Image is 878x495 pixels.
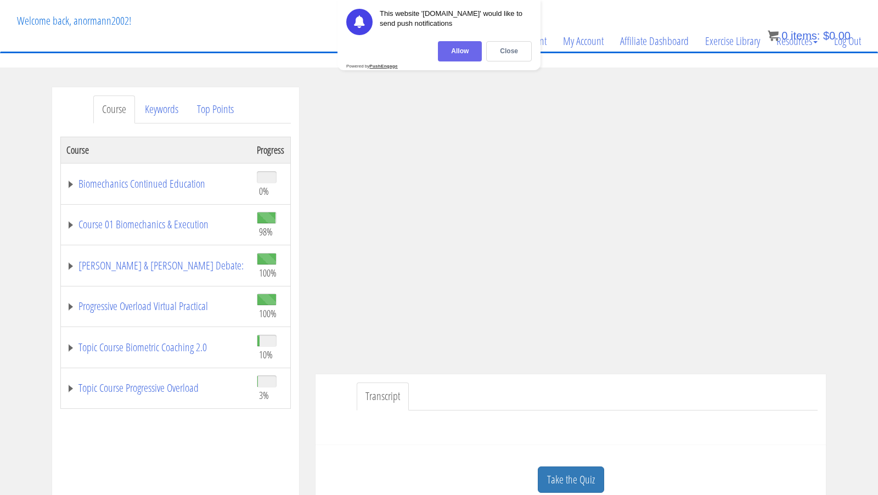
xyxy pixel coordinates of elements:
div: This website '[DOMAIN_NAME]' would like to send push notifications [380,9,532,35]
div: Close [486,41,532,61]
span: 100% [259,307,277,319]
a: Affiliate Dashboard [612,15,697,67]
th: Progress [251,137,290,163]
a: Course 01 Biomechanics & Execution [66,219,246,230]
a: Resources [768,15,826,67]
span: $ [823,30,829,42]
a: My Account [555,15,612,67]
span: 0% [259,185,269,197]
a: Top Points [188,95,243,123]
th: Course [61,137,252,163]
span: 98% [259,226,273,238]
bdi: 0.00 [823,30,851,42]
img: icon11.png [768,30,779,41]
a: Take the Quiz [538,466,604,493]
span: 3% [259,389,269,401]
span: 0 [781,30,787,42]
div: Powered by [346,64,398,69]
span: items: [791,30,820,42]
a: Log Out [826,15,869,67]
div: Allow [438,41,482,61]
a: Exercise Library [697,15,768,67]
a: Transcript [357,383,409,410]
a: Keywords [136,95,187,123]
a: Topic Course Biometric Coaching 2.0 [66,342,246,353]
span: 100% [259,267,277,279]
span: 10% [259,348,273,361]
strong: PushEngage [369,64,397,69]
a: Biomechanics Continued Education [66,178,246,189]
a: Progressive Overload Virtual Practical [66,301,246,312]
a: Course [93,95,135,123]
a: Topic Course Progressive Overload [66,383,246,393]
a: [PERSON_NAME] & [PERSON_NAME] Debate: [66,260,246,271]
a: 0 items: $0.00 [768,30,851,42]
